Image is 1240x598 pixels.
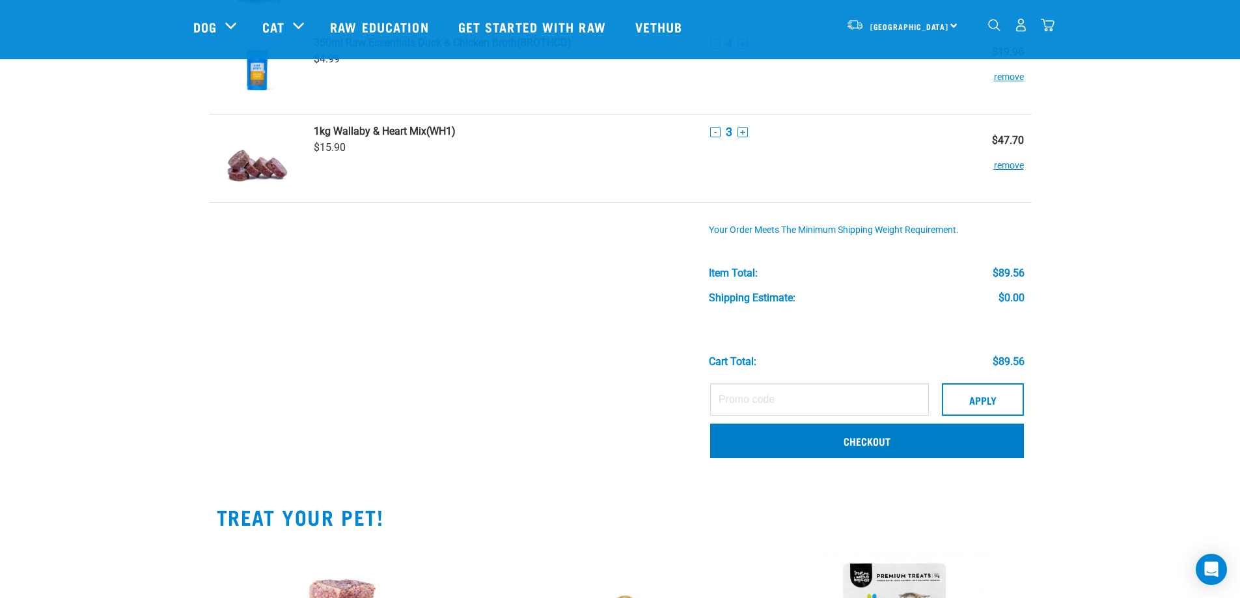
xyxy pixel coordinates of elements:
[949,26,1031,115] td: $19.96
[993,267,1025,279] div: $89.56
[870,24,949,29] span: [GEOGRAPHIC_DATA]
[710,383,929,416] input: Promo code
[317,1,445,53] a: Raw Education
[262,17,284,36] a: Cat
[1041,18,1054,32] img: home-icon@2x.png
[224,125,291,192] img: Wallaby & Heart Mix
[314,125,426,137] strong: 1kg Wallaby & Heart Mix
[994,146,1024,172] button: remove
[622,1,699,53] a: Vethub
[709,225,1025,236] div: Your order meets the minimum shipping weight requirement.
[710,127,721,137] button: -
[846,19,864,31] img: van-moving.png
[949,115,1031,203] td: $47.70
[1014,18,1028,32] img: user.png
[314,125,695,137] a: 1kg Wallaby & Heart Mix(WH1)
[709,267,758,279] div: Item Total:
[224,36,291,103] img: Raw Essentials Duck & Chicken Broth
[709,292,795,304] div: Shipping Estimate:
[999,292,1025,304] div: $0.00
[217,505,1024,528] h2: TREAT YOUR PET!
[994,58,1024,83] button: remove
[942,383,1024,416] button: Apply
[445,1,622,53] a: Get started with Raw
[709,356,756,368] div: Cart total:
[314,141,346,154] span: $15.90
[710,424,1024,457] a: Checkout
[988,19,1000,31] img: home-icon-1@2x.png
[193,17,217,36] a: Dog
[726,125,732,139] span: 3
[737,127,748,137] button: +
[1196,554,1227,585] div: Open Intercom Messenger
[993,356,1025,368] div: $89.56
